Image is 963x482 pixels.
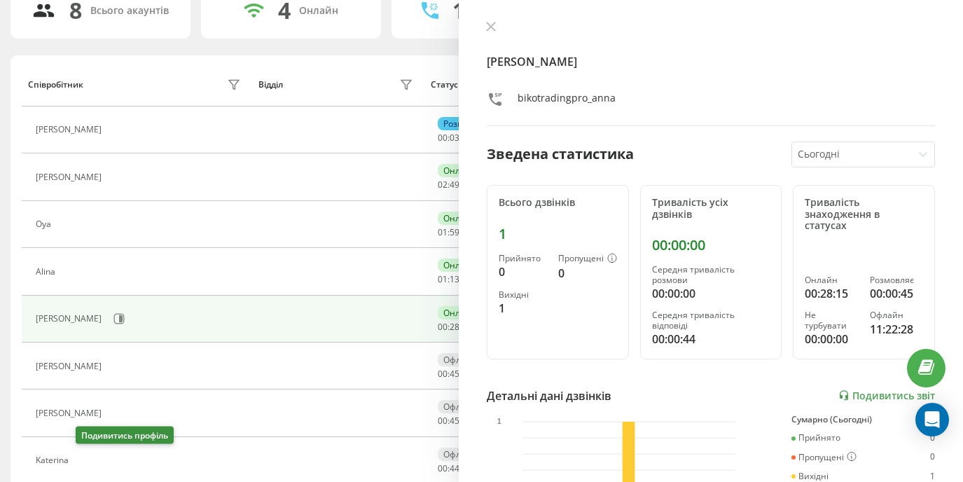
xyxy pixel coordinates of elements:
[438,353,483,366] div: Офлайн
[450,132,459,144] span: 03
[450,368,459,380] span: 45
[431,80,458,90] div: Статус
[805,331,858,347] div: 00:00:00
[499,226,617,242] div: 1
[438,416,471,426] div: : :
[791,433,840,443] div: Прийнято
[930,433,935,443] div: 0
[36,361,105,371] div: [PERSON_NAME]
[652,310,770,331] div: Середня тривалість відповіді
[36,125,105,135] div: [PERSON_NAME]
[438,306,482,319] div: Онлайн
[499,290,547,300] div: Вихідні
[652,265,770,285] div: Середня тривалість розмови
[438,415,448,427] span: 00
[838,390,935,401] a: Подивитись звіт
[870,275,923,285] div: Розмовляє
[438,228,471,237] div: : :
[870,285,923,302] div: 00:00:45
[450,179,459,191] span: 49
[930,471,935,481] div: 1
[805,285,858,302] div: 00:28:15
[558,265,617,282] div: 0
[870,321,923,338] div: 11:22:28
[450,273,459,285] span: 13
[438,448,483,461] div: Офлайн
[497,418,501,425] text: 1
[930,452,935,463] div: 0
[438,180,471,190] div: : :
[805,275,858,285] div: Онлайн
[438,273,448,285] span: 01
[450,462,459,474] span: 44
[76,427,174,444] div: Подивитись профіль
[258,80,283,90] div: Відділ
[487,387,611,404] div: Детальні дані дзвінків
[487,53,935,70] h4: [PERSON_NAME]
[438,164,482,177] div: Онлайн
[499,197,617,209] div: Всього дзвінків
[438,259,482,272] div: Онлайн
[36,314,105,324] div: [PERSON_NAME]
[652,237,770,254] div: 00:00:00
[518,91,616,111] div: bikotradingpro_anna
[438,464,471,474] div: : :
[805,197,923,232] div: Тривалість знаходження в статусах
[499,254,547,263] div: Прийнято
[36,172,105,182] div: [PERSON_NAME]
[438,368,448,380] span: 00
[36,408,105,418] div: [PERSON_NAME]
[499,300,547,317] div: 1
[487,144,634,165] div: Зведена статистика
[438,321,448,333] span: 00
[438,226,448,238] span: 01
[438,133,471,143] div: : :
[438,369,471,379] div: : :
[28,80,83,90] div: Співробітник
[90,5,169,17] div: Всього акаунтів
[450,415,459,427] span: 45
[36,267,59,277] div: Alina
[499,263,547,280] div: 0
[870,310,923,320] div: Офлайн
[652,331,770,347] div: 00:00:44
[438,179,448,191] span: 02
[299,5,338,17] div: Онлайн
[438,322,471,332] div: : :
[652,285,770,302] div: 00:00:00
[791,471,829,481] div: Вихідні
[438,462,448,474] span: 00
[438,132,448,144] span: 00
[438,400,483,413] div: Офлайн
[438,117,493,130] div: Розмовляє
[915,403,949,436] div: Open Intercom Messenger
[36,219,55,229] div: Oya
[558,254,617,265] div: Пропущені
[36,455,72,465] div: Katerina
[438,275,471,284] div: : :
[438,212,482,225] div: Онлайн
[450,321,459,333] span: 28
[450,226,459,238] span: 59
[791,452,857,463] div: Пропущені
[791,415,935,425] div: Сумарно (Сьогодні)
[805,310,858,331] div: Не турбувати
[652,197,770,221] div: Тривалість усіх дзвінків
